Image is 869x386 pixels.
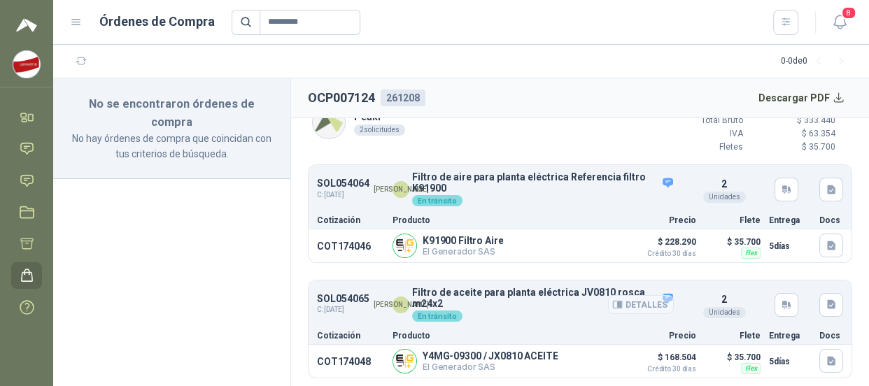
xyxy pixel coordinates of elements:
div: 261208 [381,90,425,106]
p: Filtro de aire para planta eléctrica Referencia filtro K91900 [412,172,674,194]
p: $ 333.440 [751,114,835,127]
p: Docs [819,216,843,224]
p: 5 días [769,238,811,255]
p: 2 [721,176,727,192]
div: Unidades [703,307,746,318]
p: COT174048 [317,356,384,367]
p: K91900 Filtro Aire [423,235,503,246]
img: Company Logo [393,350,416,373]
p: Total Bruto [659,114,743,127]
p: Flete [705,331,761,340]
p: $ 35.700 [705,234,761,250]
h1: Órdenes de Compra [99,12,215,31]
button: 8 [827,10,852,35]
span: Crédito 30 días [626,250,696,257]
div: En tránsito [412,310,462,322]
span: 8 [841,6,856,20]
img: Logo peakr [16,17,37,34]
h3: No se encontraron órdenes de compra [70,95,274,131]
p: COT174046 [317,241,384,252]
p: Producto [393,216,618,224]
div: Unidades [703,192,746,203]
p: $ 35.700 [705,349,761,366]
p: Fletes [659,141,743,154]
p: Filtro de aceite para planta eléctrica JV0810 rosca m24x2 [412,287,674,309]
button: Descargar PDF [751,84,853,112]
button: Detalles [608,295,674,314]
span: C: [DATE] [317,190,369,201]
p: IVA [659,127,743,141]
p: Producto [393,331,618,340]
p: SOL054065 [317,294,369,304]
div: Flex [741,248,761,259]
div: 0 - 0 de 0 [781,50,852,73]
p: Cotización [317,331,384,340]
p: 5 días [769,353,811,370]
div: Flex [741,363,761,374]
span: Crédito 30 días [626,366,696,373]
div: [PERSON_NAME] [393,296,409,313]
div: 2 solicitudes [354,124,405,136]
p: Y4MG-09300 / JX0810 ACEITE [423,350,558,362]
p: El Generador SAS [423,246,503,257]
p: $ 35.700 [751,141,835,154]
p: SOL054064 [317,178,369,189]
p: Flete [705,216,761,224]
span: C: [DATE] [317,304,369,315]
p: No hay órdenes de compra que coincidan con tus criterios de búsqueda. [70,131,274,162]
p: 2 [721,292,727,307]
img: Company Logo [313,106,345,138]
p: Entrega [769,216,811,224]
p: Precio [626,331,696,340]
p: $ 168.504 [626,349,696,373]
p: $ 228.290 [626,234,696,257]
img: Company Logo [13,51,40,78]
p: Cotización [317,216,384,224]
h2: OCP007124 [308,88,375,108]
div: [PERSON_NAME] [393,181,409,198]
div: En tránsito [412,195,462,206]
p: Entrega [769,331,811,340]
p: Precio [626,216,696,224]
p: El Generador SAS [423,362,558,372]
p: $ 63.354 [751,127,835,141]
p: Docs [819,331,843,340]
img: Company Logo [393,234,416,257]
